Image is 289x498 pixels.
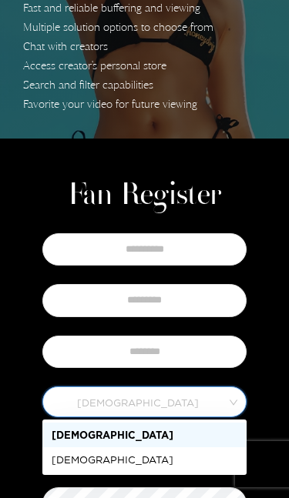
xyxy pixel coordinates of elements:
[42,447,247,472] div: Female
[42,423,247,447] div: Male
[43,391,246,413] span: Male
[23,58,266,73] li: Access creator's personal store
[23,77,266,92] li: Search and filter capabilities
[23,38,266,54] li: Chat with creators
[23,96,266,112] li: Favorite your video for future viewing
[23,19,266,35] li: Multiple solution options to choose from
[68,177,221,214] h1: Fan Register
[52,451,237,468] div: [DEMOGRAPHIC_DATA]
[52,426,237,443] div: [DEMOGRAPHIC_DATA]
